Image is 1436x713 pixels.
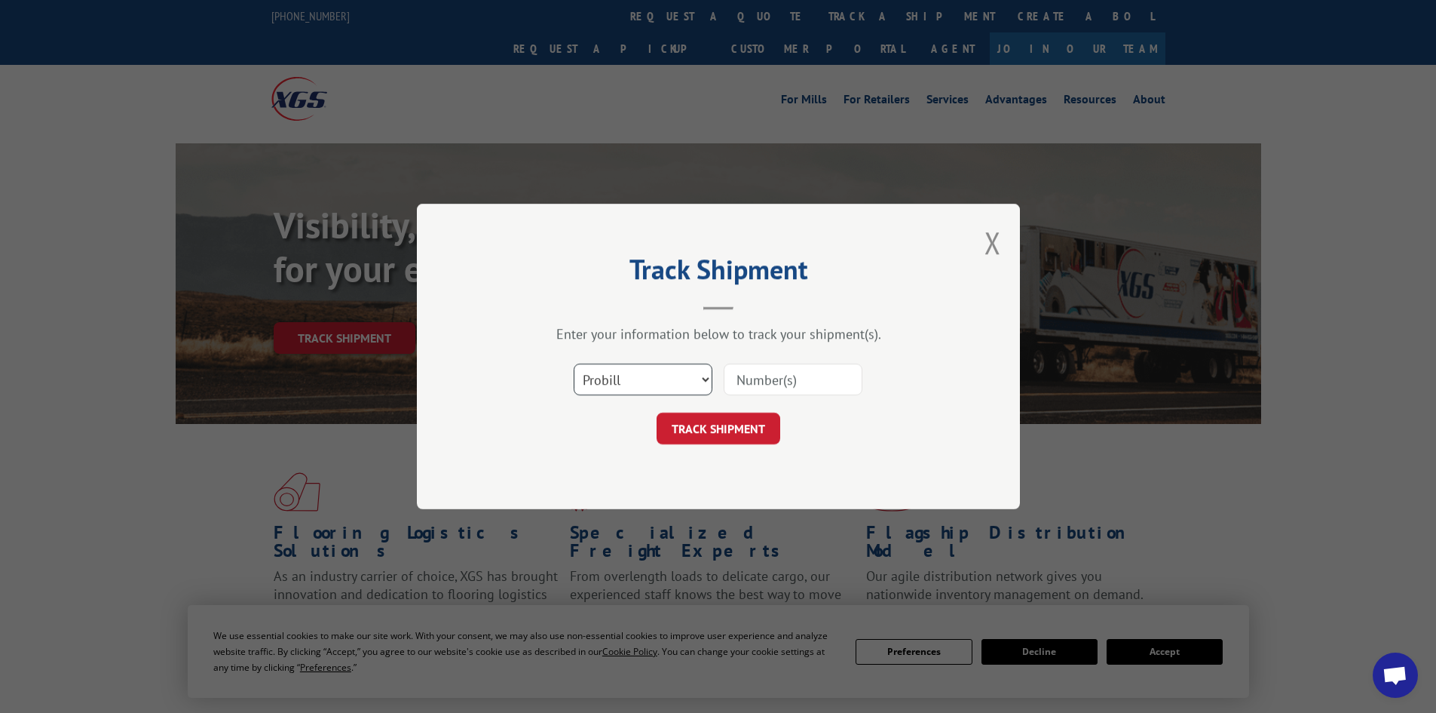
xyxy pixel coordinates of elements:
button: TRACK SHIPMENT [657,413,780,444]
input: Number(s) [724,364,862,395]
div: Open chat [1373,653,1418,698]
button: Close modal [984,223,1001,263]
h2: Track Shipment [492,259,945,287]
div: Enter your information below to track your shipment(s). [492,325,945,343]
